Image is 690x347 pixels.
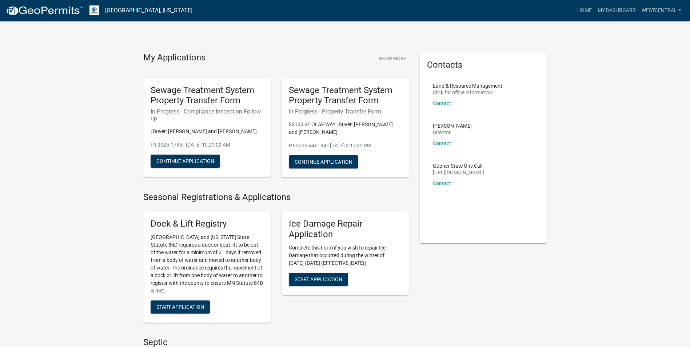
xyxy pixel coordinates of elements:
p: PT-2025-446184 - [DATE] 3:17:32 PM [289,142,402,149]
span: Start Application [295,276,342,282]
p: [PERSON_NAME] [433,123,472,128]
h5: Dock & Lift Registry [151,219,263,229]
span: Start Application [156,304,204,310]
h6: In Progress - Compliance Inspection Follow-up [151,108,263,122]
a: westcentral [639,4,684,17]
h5: Contacts [427,60,540,70]
button: Continue Application [151,155,220,168]
p: Complete this Form if you wish to repair Ice Damage that occurred during the winter of [DATE]-[DA... [289,244,402,267]
p: Land & Resource Management [433,83,502,88]
img: Otter Tail County, Minnesota [89,5,99,15]
button: Continue Application [289,155,358,168]
h5: Sewage Treatment System Property Transfer Form [151,85,263,106]
h5: Sewage Treatment System Property Transfer Form [289,85,402,106]
button: Start Application [289,273,348,286]
p: Gopher State One Call [433,163,484,168]
h4: Seasonal Registrations & Applications [143,192,409,203]
p: [GEOGRAPHIC_DATA] and [US_STATE] State Statute 84D requires a dock or boat lift to be out of the ... [151,234,263,295]
a: Home [574,4,595,17]
p: Click for office information: [433,90,502,95]
p: Director [433,130,472,135]
a: [GEOGRAPHIC_DATA], [US_STATE] [105,4,192,17]
h6: In Progress - Property Transfer Form [289,108,402,115]
p: PT-2025-1735 - [DATE] 10:21:09 AM [151,141,263,149]
h5: Ice Damage Repair Application [289,219,402,240]
button: Start Application [151,300,210,314]
a: Contact [433,140,451,146]
a: Contact [433,180,451,186]
button: Show More [375,52,409,64]
a: Contact [433,100,451,106]
h4: My Applications [143,52,206,63]
p: | Buyer: [PERSON_NAME] and [PERSON_NAME] [151,128,263,135]
p: [URL][DOMAIN_NAME] [433,170,484,175]
p: 33100 ST OLAF WAY | Buyer: [PERSON_NAME] and [PERSON_NAME] [289,121,402,136]
a: My Dashboard [595,4,639,17]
